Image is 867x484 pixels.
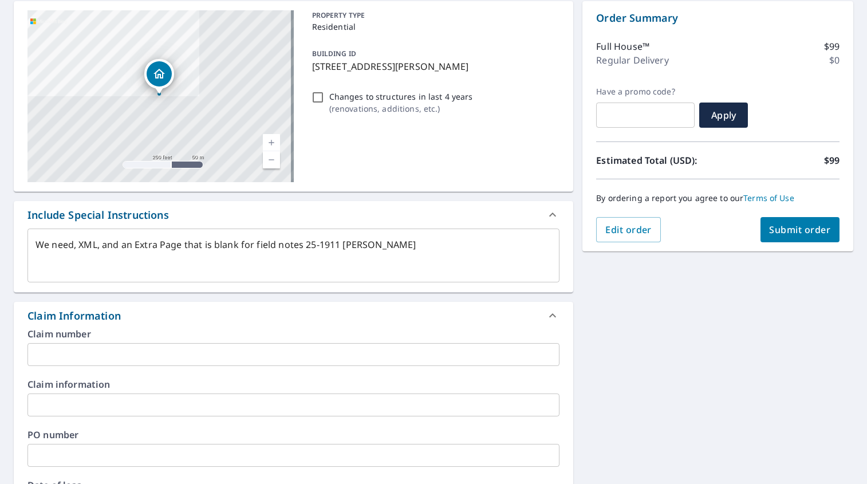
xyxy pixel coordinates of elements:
p: By ordering a report you agree to our [596,193,840,203]
p: Estimated Total (USD): [596,154,718,167]
div: Claim Information [27,308,121,324]
p: $99 [824,154,840,167]
p: BUILDING ID [312,49,356,58]
span: Submit order [770,223,831,236]
a: Current Level 17, Zoom In [263,134,280,151]
p: $0 [829,53,840,67]
a: Terms of Use [743,192,794,203]
div: Dropped pin, building 1, Residential property, 1528 Beverly Rd Philadelphia, PA 19138 [144,59,174,95]
label: Have a promo code? [596,86,695,97]
p: Changes to structures in last 4 years [329,90,473,103]
button: Submit order [760,217,840,242]
button: Apply [699,103,748,128]
p: $99 [824,40,840,53]
label: Claim number [27,329,559,339]
label: PO number [27,430,559,439]
a: Current Level 17, Zoom Out [263,151,280,168]
button: Edit order [596,217,661,242]
p: Residential [312,21,555,33]
p: Regular Delivery [596,53,668,67]
p: PROPERTY TYPE [312,10,555,21]
p: Order Summary [596,10,840,26]
textarea: We need, XML, and an Extra Page that is blank for field notes 25-1911 [PERSON_NAME] [36,239,551,272]
label: Claim information [27,380,559,389]
p: [STREET_ADDRESS][PERSON_NAME] [312,60,555,73]
span: Apply [708,109,739,121]
p: ( renovations, additions, etc. ) [329,103,473,115]
p: Full House™ [596,40,649,53]
div: Include Special Instructions [14,201,573,229]
span: Edit order [605,223,652,236]
div: Claim Information [14,302,573,329]
div: Include Special Instructions [27,207,169,223]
